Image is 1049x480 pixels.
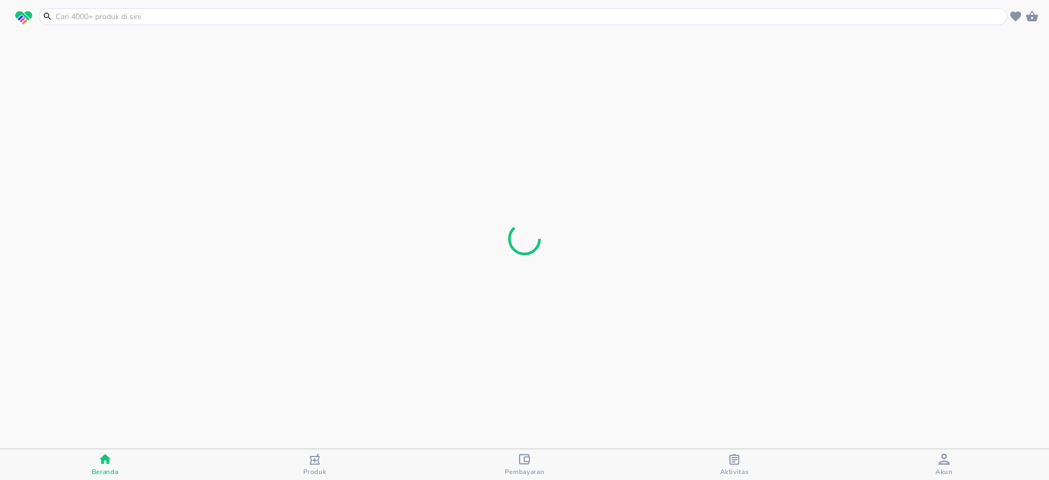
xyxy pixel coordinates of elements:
[839,449,1049,480] button: Akun
[210,449,420,480] button: Produk
[92,467,119,476] span: Beranda
[303,467,327,476] span: Produk
[420,449,629,480] button: Pembayaran
[629,449,839,480] button: Aktivitas
[15,11,32,25] img: logo_swiperx_s.bd005f3b.svg
[505,467,545,476] span: Pembayaran
[55,11,1005,22] input: Cari 4000+ produk di sini
[720,467,749,476] span: Aktivitas
[935,467,953,476] span: Akun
